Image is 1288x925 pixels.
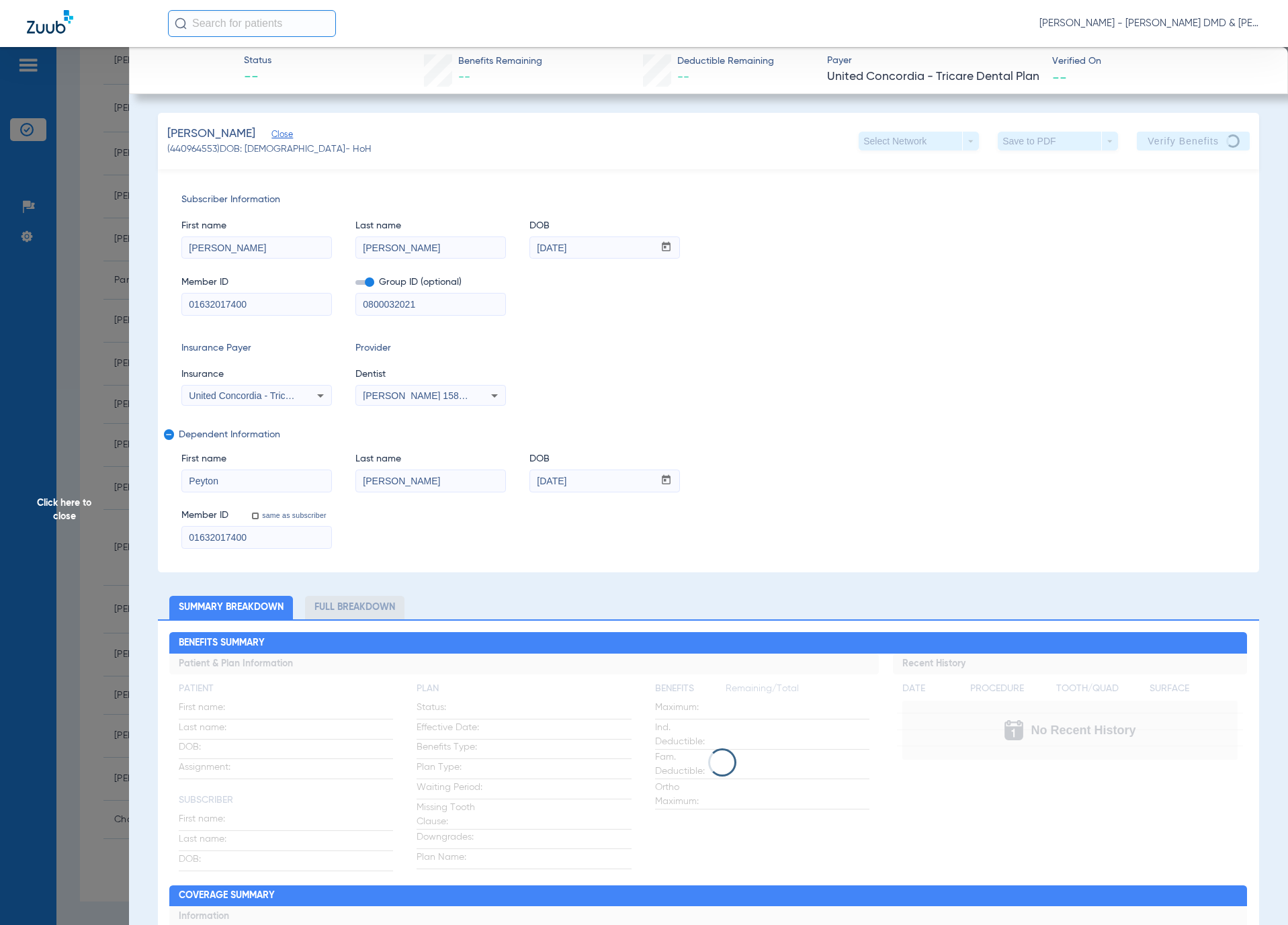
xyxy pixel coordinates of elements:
[541,226,585,232] mat-label: mm / dd / yyyy
[168,10,336,37] input: Search for patients
[305,596,404,619] li: Full Breakdown
[181,193,1236,207] span: Subscriber Information
[677,71,689,83] span: --
[653,237,679,259] button: Open calendar
[529,219,680,233] span: DOB
[169,596,293,619] li: Summary Breakdown
[179,429,1233,440] span: Dependent Information
[1052,70,1067,84] span: --
[164,429,172,445] mat-icon: remove
[259,511,327,520] label: same as subscriber
[355,341,506,355] span: Provider
[244,54,271,68] span: Status
[1039,17,1261,30] span: [PERSON_NAME] - [PERSON_NAME] DMD & [PERSON_NAME] DDS PLLC
[827,69,1041,85] span: United Concordia - Tricare Dental Plan
[181,219,332,233] span: First name
[541,459,585,465] mat-label: mm / dd / yyyy
[189,390,350,401] span: United Concordia - Tricare Dental Plan
[167,142,372,157] span: (440964553) DOB: [DEMOGRAPHIC_DATA] - HoH
[355,452,506,466] span: Last name
[169,632,1247,654] h2: Benefits Summary
[169,885,1247,907] h2: Coverage Summary
[1221,861,1288,925] iframe: Chat Widget
[181,341,332,355] span: Insurance Payer
[653,470,679,492] button: Open calendar
[458,71,470,83] span: --
[175,17,187,30] img: Search Icon
[355,367,506,382] span: Dentist
[181,509,228,523] span: Member ID
[363,390,495,401] span: [PERSON_NAME] 1588644611
[181,275,332,290] span: Member ID
[167,126,255,142] span: [PERSON_NAME]
[181,452,332,466] span: First name
[355,275,506,290] span: Group ID (optional)
[677,54,774,69] span: Deductible Remaining
[458,54,542,69] span: Benefits Remaining
[244,69,271,87] span: --
[1052,54,1266,69] span: Verified On
[827,54,1041,68] span: Payer
[529,452,680,466] span: DOB
[355,219,506,233] span: Last name
[181,367,332,382] span: Insurance
[27,10,73,34] img: Zuub Logo
[271,130,284,142] span: Close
